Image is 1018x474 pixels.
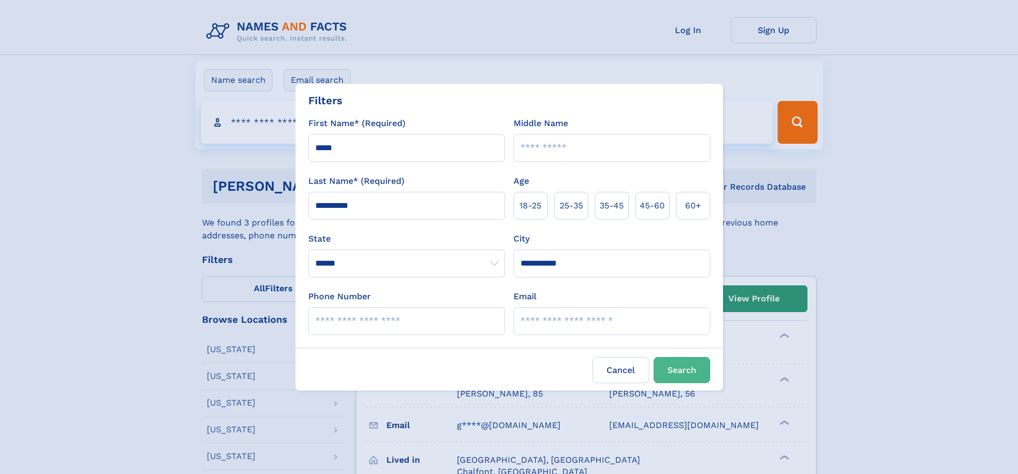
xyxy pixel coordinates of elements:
span: 60+ [685,199,701,212]
span: 25‑35 [559,199,583,212]
label: Last Name* (Required) [308,175,405,188]
span: 35‑45 [600,199,624,212]
span: 45‑60 [640,199,665,212]
button: Search [654,357,710,383]
label: Middle Name [514,117,568,130]
label: Email [514,290,537,303]
label: Cancel [593,357,649,383]
label: State [308,232,505,245]
label: First Name* (Required) [308,117,406,130]
div: Filters [308,92,343,108]
label: City [514,232,530,245]
label: Phone Number [308,290,371,303]
span: 18‑25 [519,199,541,212]
label: Age [514,175,529,188]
